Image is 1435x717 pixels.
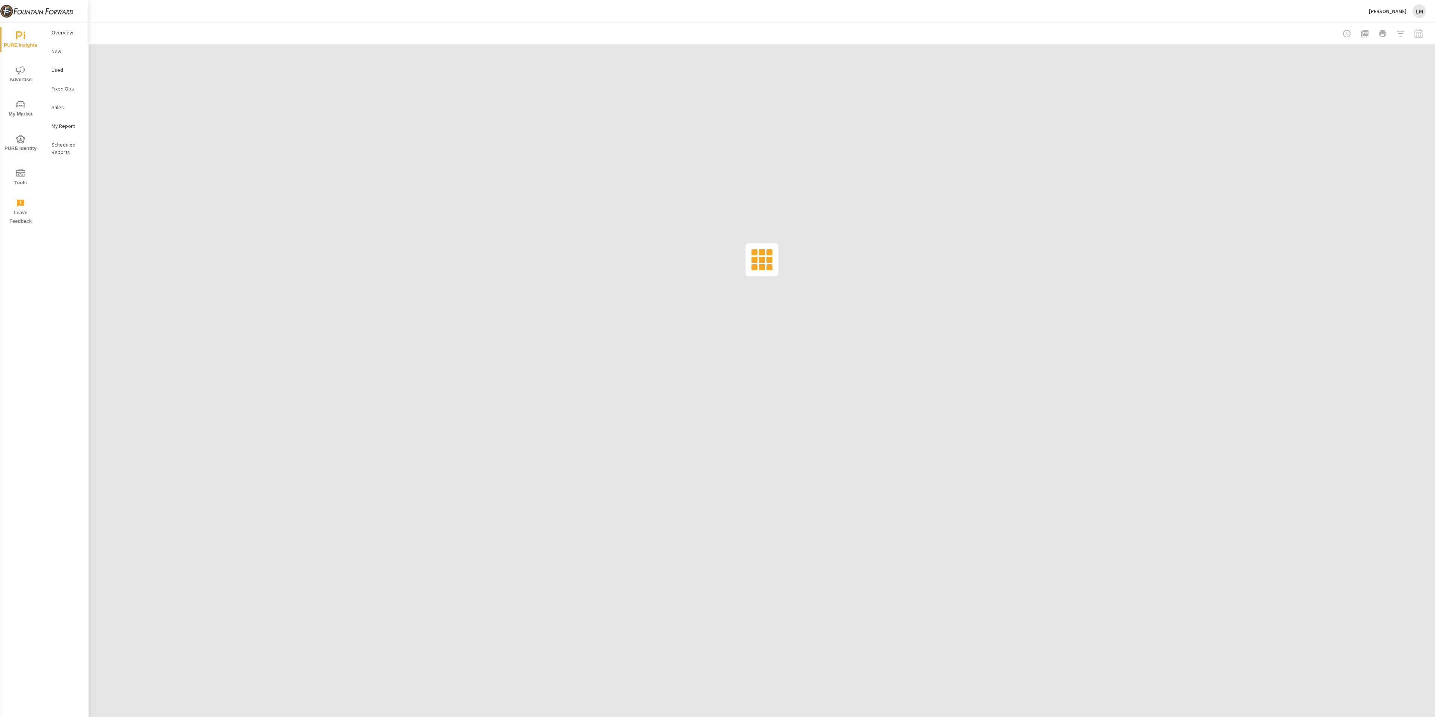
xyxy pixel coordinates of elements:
[3,135,38,153] span: PURE Identity
[41,83,89,94] div: Fixed Ops
[3,100,38,119] span: My Market
[1369,8,1407,15] p: [PERSON_NAME]
[41,139,89,158] div: Scheduled Reports
[52,29,83,36] p: Overview
[52,66,83,74] p: Used
[52,85,83,92] p: Fixed Ops
[52,141,83,156] p: Scheduled Reports
[41,46,89,57] div: New
[3,66,38,84] span: Advertise
[3,31,38,50] span: PURE Insights
[1413,4,1426,18] div: LM
[0,22,41,229] div: nav menu
[52,122,83,130] p: My Report
[52,47,83,55] p: New
[3,169,38,187] span: Tools
[41,27,89,38] div: Overview
[3,199,38,226] span: Leave Feedback
[41,102,89,113] div: Sales
[41,64,89,76] div: Used
[41,120,89,132] div: My Report
[52,104,83,111] p: Sales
